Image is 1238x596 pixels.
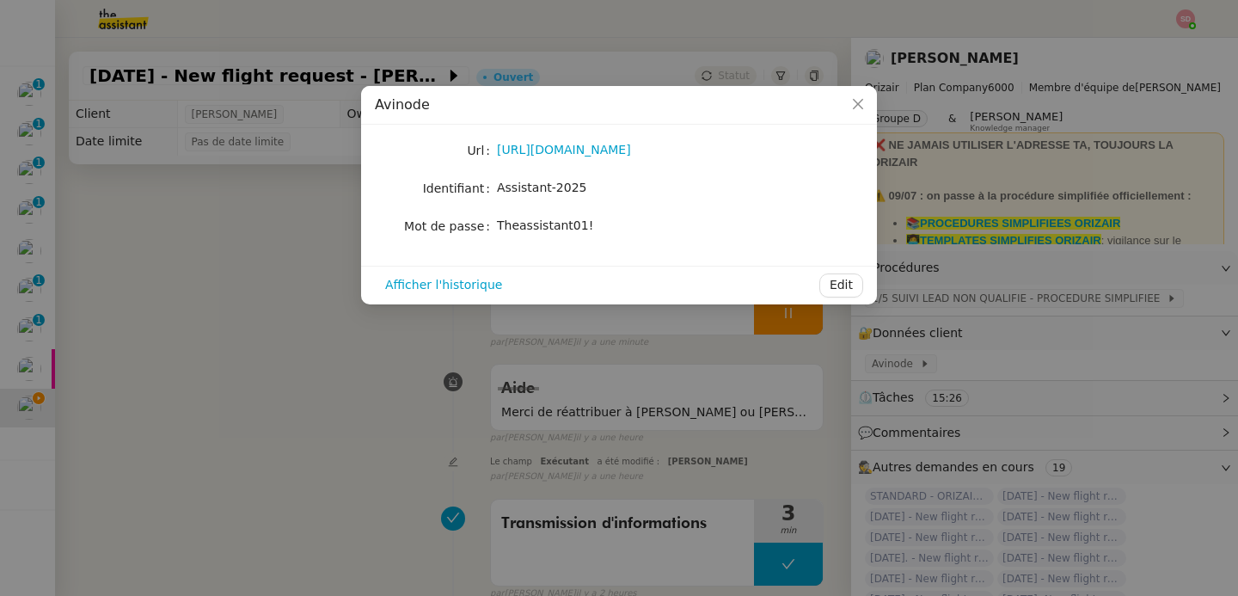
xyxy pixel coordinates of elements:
[830,275,853,295] span: Edit
[375,96,430,113] span: Avinode
[839,86,877,124] button: Close
[404,214,497,238] label: Mot de passe
[497,181,586,194] span: Assistant-2025
[467,138,497,163] label: Url
[375,273,512,298] button: Afficher l'historique
[819,273,863,298] button: Edit
[385,275,502,295] span: Afficher l'historique
[497,218,593,232] span: Theassistant01!
[423,176,497,200] label: Identifiant
[497,143,631,157] a: [URL][DOMAIN_NAME]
